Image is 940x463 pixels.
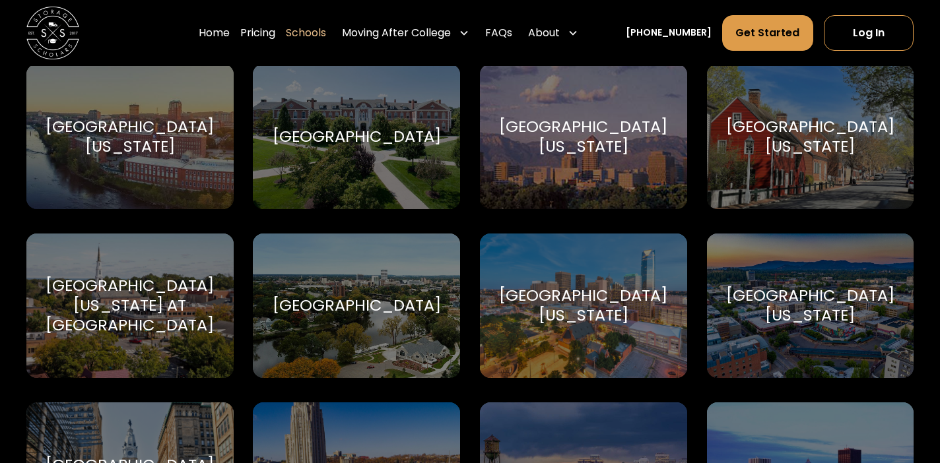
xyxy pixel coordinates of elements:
img: Storage Scholars main logo [26,7,79,59]
a: Go to selected school [707,233,914,379]
a: Pricing [240,15,275,51]
div: [GEOGRAPHIC_DATA][US_STATE] [722,286,898,325]
a: Go to selected school [480,64,687,209]
div: [GEOGRAPHIC_DATA][US_STATE] [722,117,898,156]
div: [GEOGRAPHIC_DATA][US_STATE] [496,286,671,325]
div: [GEOGRAPHIC_DATA][US_STATE] [42,117,218,156]
a: Go to selected school [253,64,460,209]
a: FAQs [485,15,512,51]
a: Home [199,15,230,51]
a: Go to selected school [26,233,234,379]
a: Go to selected school [26,64,234,209]
div: [GEOGRAPHIC_DATA][US_STATE] [496,117,671,156]
a: Get Started [722,15,814,51]
a: [PHONE_NUMBER] [626,26,712,40]
a: Log In [824,15,914,51]
div: Moving After College [337,15,475,51]
div: About [523,15,584,51]
div: [GEOGRAPHIC_DATA] [273,127,441,146]
a: Schools [286,15,326,51]
div: About [528,25,560,41]
a: Go to selected school [480,233,687,379]
div: Moving After College [342,25,451,41]
div: [GEOGRAPHIC_DATA][US_STATE] at [GEOGRAPHIC_DATA] [42,276,218,335]
div: [GEOGRAPHIC_DATA] [273,295,441,315]
a: Go to selected school [707,64,914,209]
a: Go to selected school [253,233,460,379]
